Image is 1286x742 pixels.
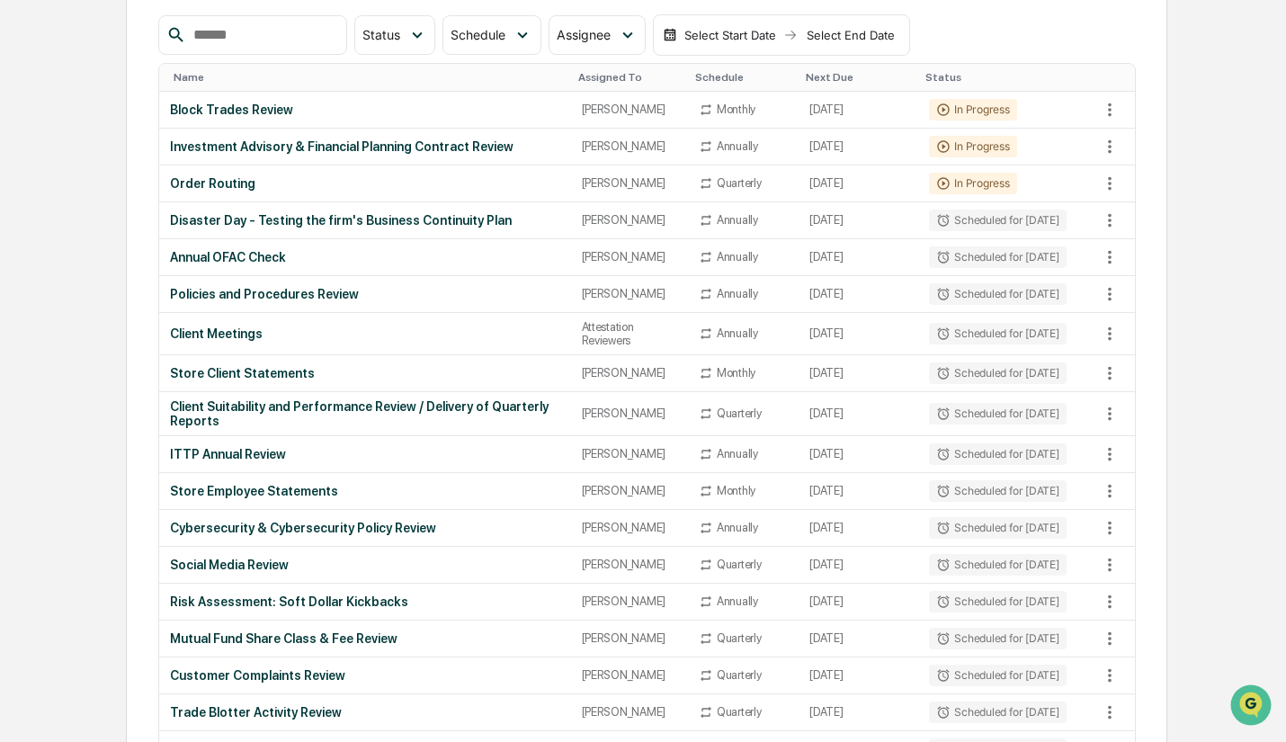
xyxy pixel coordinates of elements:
div: Disaster Day - Testing the firm's Business Continuity Plan [170,213,560,228]
div: In Progress [929,173,1016,194]
div: 🔎 [18,263,32,277]
span: Schedule [451,27,505,42]
div: Quarterly [717,631,762,645]
div: Toggle SortBy [1099,71,1135,84]
div: Monthly [717,484,755,497]
div: [PERSON_NAME] [582,407,677,420]
div: Order Routing [170,176,560,191]
td: [DATE] [799,202,918,239]
div: Start new chat [61,138,295,156]
div: Scheduled for [DATE] [929,210,1066,231]
td: [DATE] [799,276,918,313]
img: calendar [663,28,677,42]
div: Trade Blotter Activity Review [170,705,560,720]
a: 🖐️Preclearance [11,219,123,252]
td: [DATE] [799,510,918,547]
div: [PERSON_NAME] [582,176,677,190]
div: Select Start Date [681,28,780,42]
iframe: Open customer support [1228,683,1277,731]
div: [PERSON_NAME] [582,366,677,380]
div: Social Media Review [170,558,560,572]
div: Monthly [717,366,755,380]
div: [PERSON_NAME] [582,139,677,153]
div: [PERSON_NAME] [582,250,677,264]
span: Assignee [557,27,611,42]
div: Scheduled for [DATE] [929,628,1066,649]
span: Status [362,27,400,42]
img: 1746055101610-c473b297-6a78-478c-a979-82029cc54cd1 [18,138,50,170]
div: 🖐️ [18,228,32,243]
td: [DATE] [799,92,918,129]
div: Store Client Statements [170,366,560,380]
div: Toggle SortBy [806,71,911,84]
td: [DATE] [799,313,918,355]
div: Annually [717,521,758,534]
div: ITTP Annual Review [170,447,560,461]
div: Cybersecurity & Cybersecurity Policy Review [170,521,560,535]
td: [DATE] [799,657,918,694]
span: Attestations [148,227,223,245]
div: Scheduled for [DATE] [929,362,1066,384]
td: [DATE] [799,239,918,276]
div: [PERSON_NAME] [582,484,677,497]
td: [DATE] [799,621,918,657]
div: Toggle SortBy [925,71,1091,84]
div: Scheduled for [DATE] [929,517,1066,539]
div: [PERSON_NAME] [582,631,677,645]
div: Investment Advisory & Financial Planning Contract Review [170,139,560,154]
div: Scheduled for [DATE] [929,283,1066,305]
div: Annually [717,287,758,300]
div: Mutual Fund Share Class & Fee Review [170,631,560,646]
div: Annually [717,326,758,340]
div: Annually [717,447,758,460]
td: [DATE] [799,165,918,202]
div: In Progress [929,99,1016,121]
div: Attestation Reviewers [582,320,677,347]
div: [PERSON_NAME] [582,213,677,227]
div: Scheduled for [DATE] [929,443,1066,465]
td: [DATE] [799,392,918,436]
a: 🔎Data Lookup [11,254,121,286]
div: Scheduled for [DATE] [929,403,1066,425]
span: Preclearance [36,227,116,245]
div: Policies and Procedures Review [170,287,560,301]
div: Scheduled for [DATE] [929,554,1066,576]
div: Scheduled for [DATE] [929,702,1066,723]
button: Start new chat [306,143,327,165]
div: Toggle SortBy [174,71,564,84]
td: [DATE] [799,436,918,473]
div: Annually [717,213,758,227]
div: [PERSON_NAME] [582,287,677,300]
div: Store Employee Statements [170,484,560,498]
p: How can we help? [18,38,327,67]
div: Scheduled for [DATE] [929,591,1066,612]
a: 🗄️Attestations [123,219,230,252]
div: [PERSON_NAME] [582,447,677,460]
div: Client Meetings [170,326,560,341]
div: Risk Assessment: Soft Dollar Kickbacks [170,594,560,609]
div: Annually [717,139,758,153]
div: Block Trades Review [170,103,560,117]
td: [DATE] [799,584,918,621]
div: [PERSON_NAME] [582,705,677,719]
div: Annually [717,250,758,264]
div: Toggle SortBy [578,71,681,84]
div: Quarterly [717,558,762,571]
div: Toggle SortBy [695,71,791,84]
div: Client Suitability and Performance Review / Delivery of Quarterly Reports [170,399,560,428]
div: We're available if you need us! [61,156,228,170]
td: [DATE] [799,473,918,510]
div: [PERSON_NAME] [582,521,677,534]
div: Customer Complaints Review [170,668,560,683]
div: [PERSON_NAME] [582,668,677,682]
div: Scheduled for [DATE] [929,480,1066,502]
a: Powered byPylon [127,304,218,318]
td: [DATE] [799,355,918,392]
div: In Progress [929,136,1016,157]
div: [PERSON_NAME] [582,558,677,571]
div: Scheduled for [DATE] [929,246,1066,268]
div: Quarterly [717,668,762,682]
div: Quarterly [717,705,762,719]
